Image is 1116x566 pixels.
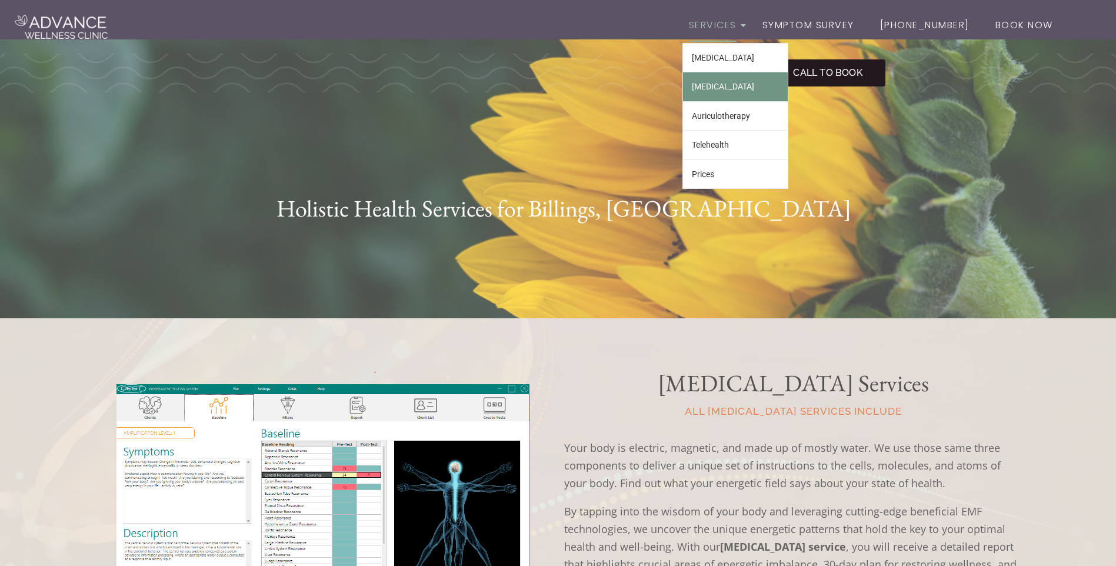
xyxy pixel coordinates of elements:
a: [PHONE_NUMBER] [874,9,976,43]
a: Symptom Survey [756,9,861,43]
a: [MEDICAL_DATA] [683,72,788,101]
a: CALL TO BOOK [771,59,885,86]
p: all [MEDICAL_DATA] Services include [564,407,1023,417]
a: Auriculotherapy [683,102,788,130]
strong: [MEDICAL_DATA] service [720,540,846,554]
span: CALL TO BOOK [793,65,862,81]
p: Your body is electric, magnetic, and made up of mostly water. We use those same three components ... [564,439,1023,492]
a: [MEDICAL_DATA] [683,44,788,72]
h2: [MEDICAL_DATA] Services [564,371,1023,395]
a: Prices [683,160,788,188]
a: Telehealth [683,131,788,159]
img: Advance Wellness Clinic Logo [15,15,108,39]
h1: Holistic Health Services for Billings, [GEOGRAPHIC_DATA] [246,191,882,226]
a: Services [682,9,743,43]
a: Book Now [989,9,1060,43]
